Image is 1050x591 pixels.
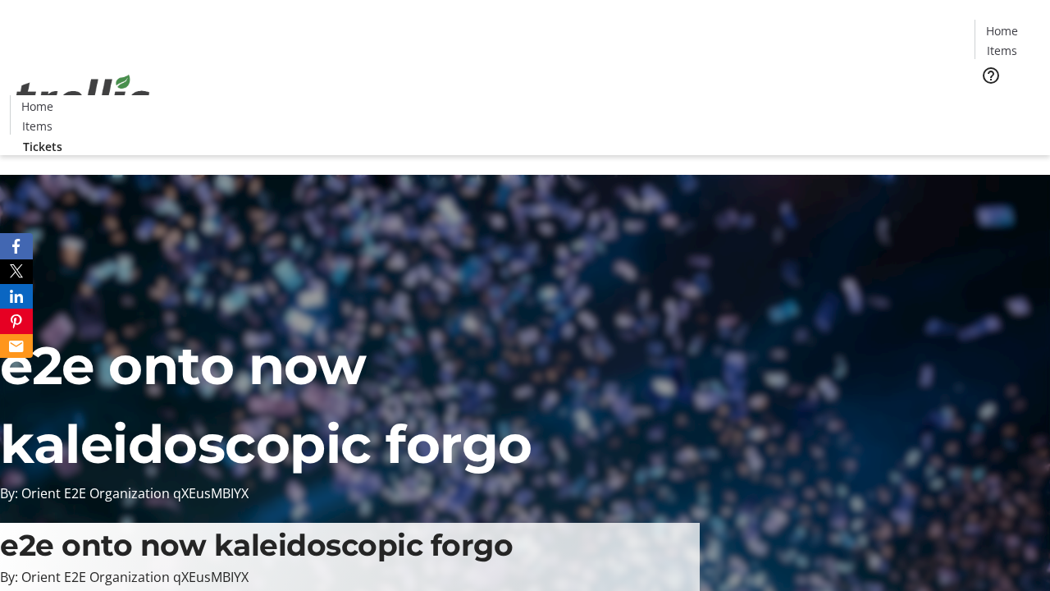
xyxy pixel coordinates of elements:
[975,42,1028,59] a: Items
[975,95,1040,112] a: Tickets
[23,138,62,155] span: Tickets
[988,95,1027,112] span: Tickets
[987,42,1017,59] span: Items
[975,22,1028,39] a: Home
[10,138,75,155] a: Tickets
[11,117,63,135] a: Items
[975,59,1007,92] button: Help
[986,22,1018,39] span: Home
[11,98,63,115] a: Home
[22,117,52,135] span: Items
[10,57,156,139] img: Orient E2E Organization qXEusMBIYX's Logo
[21,98,53,115] span: Home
